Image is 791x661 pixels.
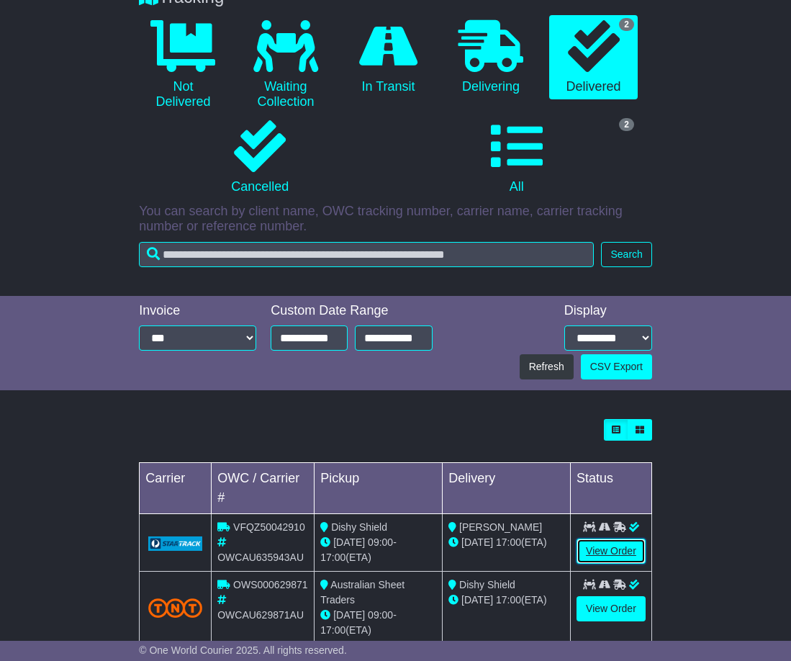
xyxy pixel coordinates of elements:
div: - (ETA) [320,535,436,565]
a: View Order [577,596,646,621]
p: You can search by client name, OWC tracking number, carrier name, carrier tracking number or refe... [139,204,652,235]
span: Dishy Shield [331,521,387,533]
button: Search [601,242,651,267]
span: [PERSON_NAME] [459,521,542,533]
span: 17:00 [320,552,345,563]
div: Invoice [139,303,256,319]
span: 09:00 [368,609,393,621]
span: 17:00 [496,594,521,606]
a: 2 All [396,115,638,200]
a: Delivering [447,15,535,100]
span: OWCAU629871AU [217,609,304,621]
a: View Order [577,539,646,564]
a: CSV Export [581,354,652,379]
span: 17:00 [496,536,521,548]
td: OWC / Carrier # [212,463,315,514]
span: 17:00 [320,624,345,636]
span: Dishy Shield [459,579,515,590]
img: GetCarrierServiceLogo [148,536,202,551]
button: Refresh [520,354,574,379]
td: Delivery [443,463,571,514]
span: VFQZ50042910 [233,521,305,533]
span: [DATE] [461,594,493,606]
span: [DATE] [461,536,493,548]
a: Waiting Collection [242,15,330,115]
div: Custom Date Range [271,303,432,319]
td: Status [571,463,652,514]
a: Cancelled [139,115,381,200]
div: (ETA) [448,593,564,608]
a: Not Delivered [139,15,227,115]
a: In Transit [344,15,433,100]
span: OWS000629871 [233,579,308,590]
img: TNT_Domestic.png [148,598,202,618]
span: © One World Courier 2025. All rights reserved. [139,644,347,656]
span: [DATE] [333,536,365,548]
div: - (ETA) [320,608,436,638]
span: [DATE] [333,609,365,621]
span: 09:00 [368,536,393,548]
div: Display [564,303,652,319]
td: Pickup [315,463,443,514]
div: (ETA) [448,535,564,550]
span: Australian Sheet Traders [320,579,404,606]
td: Carrier [140,463,212,514]
a: 2 Delivered [549,15,638,100]
span: 2 [619,118,634,131]
span: OWCAU635943AU [217,552,304,563]
span: 2 [619,18,634,31]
